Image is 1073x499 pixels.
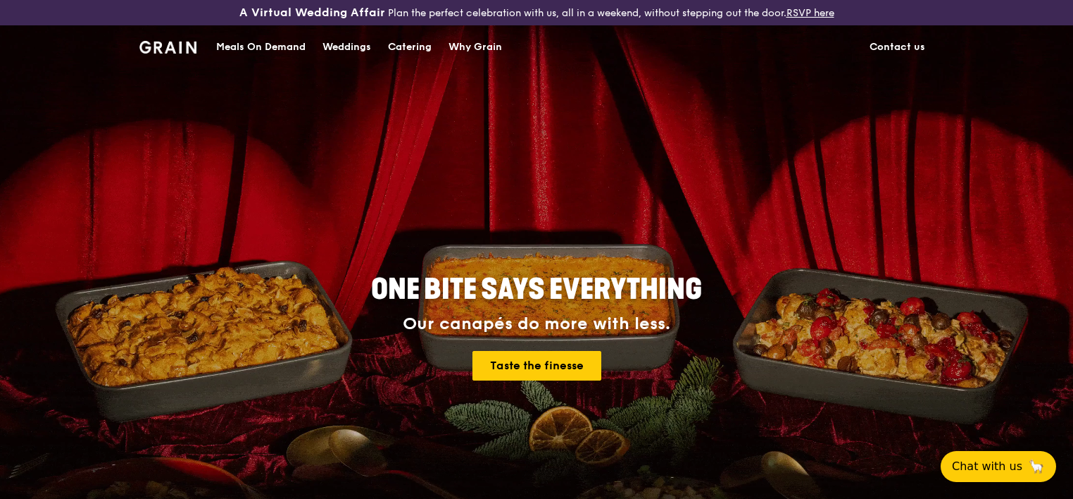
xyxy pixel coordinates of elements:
div: Our canapés do more with less. [283,314,790,334]
div: Weddings [322,26,371,68]
span: Chat with us [952,458,1022,475]
div: Plan the perfect celebration with us, all in a weekend, without stepping out the door. [179,6,894,20]
a: Taste the finesse [472,351,601,381]
div: Why Grain [448,26,502,68]
span: 🦙 [1028,458,1045,475]
img: Grain [139,41,196,54]
div: Meals On Demand [216,26,306,68]
a: GrainGrain [139,25,196,67]
a: Catering [379,26,440,68]
button: Chat with us🦙 [941,451,1056,482]
a: Contact us [861,26,934,68]
a: Why Grain [440,26,510,68]
a: RSVP here [786,7,834,19]
span: ONE BITE SAYS EVERYTHING [371,273,702,307]
h3: A Virtual Wedding Affair [239,6,385,20]
a: Weddings [314,26,379,68]
div: Catering [388,26,432,68]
